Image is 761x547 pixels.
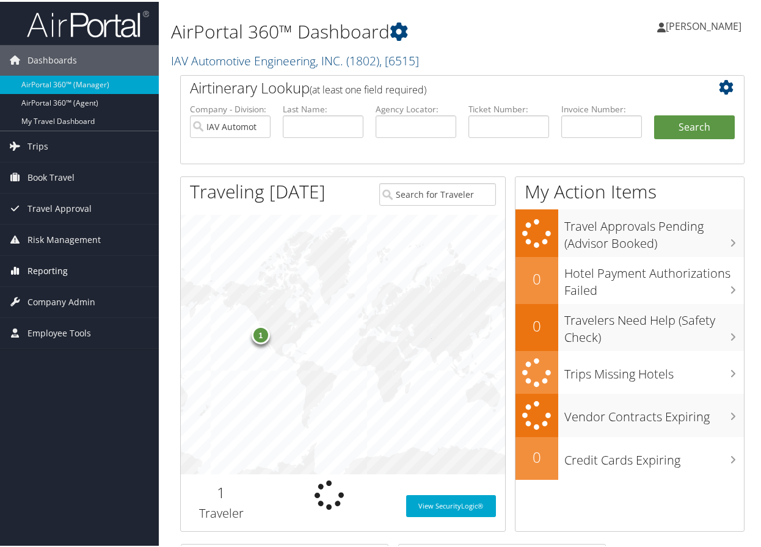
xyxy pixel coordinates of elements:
h3: Trips Missing Hotels [564,358,744,381]
h1: My Action Items [515,177,744,203]
a: 0Hotel Payment Authorizations Failed [515,255,744,302]
span: Risk Management [27,223,101,253]
h2: 0 [515,267,558,288]
label: Invoice Number: [561,101,642,114]
h2: Airtinerary Lookup [190,76,688,96]
h2: 0 [515,445,558,466]
a: View SecurityLogic® [406,493,496,515]
span: Reporting [27,254,68,284]
span: [PERSON_NAME] [666,18,741,31]
button: Search [654,114,735,138]
a: Travel Approvals Pending (Advisor Booked) [515,208,744,255]
a: Trips Missing Hotels [515,349,744,393]
span: Employee Tools [27,316,91,347]
h1: Traveling [DATE] [190,177,326,203]
input: Search for Traveler [379,181,496,204]
h3: Credit Cards Expiring [564,444,744,467]
span: (at least one field required) [310,81,426,95]
span: Dashboards [27,43,77,74]
h3: Travelers Need Help (Safety Check) [564,304,744,344]
h2: 0 [515,314,558,335]
div: 1 [252,324,270,342]
label: Ticket Number: [468,101,549,114]
span: Trips [27,129,48,160]
span: Company Admin [27,285,95,316]
h3: Traveler [190,503,253,520]
h1: AirPortal 360™ Dashboard [171,17,559,43]
img: airportal-logo.png [27,8,149,37]
label: Agency Locator: [376,101,456,114]
span: Travel Approval [27,192,92,222]
span: ( 1802 ) [346,51,379,67]
h3: Vendor Contracts Expiring [564,400,744,424]
a: Vendor Contracts Expiring [515,392,744,435]
a: 0Travelers Need Help (Safety Check) [515,302,744,349]
a: [PERSON_NAME] [657,6,754,43]
h3: Travel Approvals Pending (Advisor Booked) [564,210,744,250]
a: IAV Automotive Engineering, INC. [171,51,419,67]
span: , [ 6515 ] [379,51,419,67]
label: Last Name: [283,101,363,114]
a: 0Credit Cards Expiring [515,435,744,478]
label: Company - Division: [190,101,271,114]
span: Book Travel [27,161,75,191]
h2: 1 [190,480,253,501]
h3: Hotel Payment Authorizations Failed [564,257,744,297]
